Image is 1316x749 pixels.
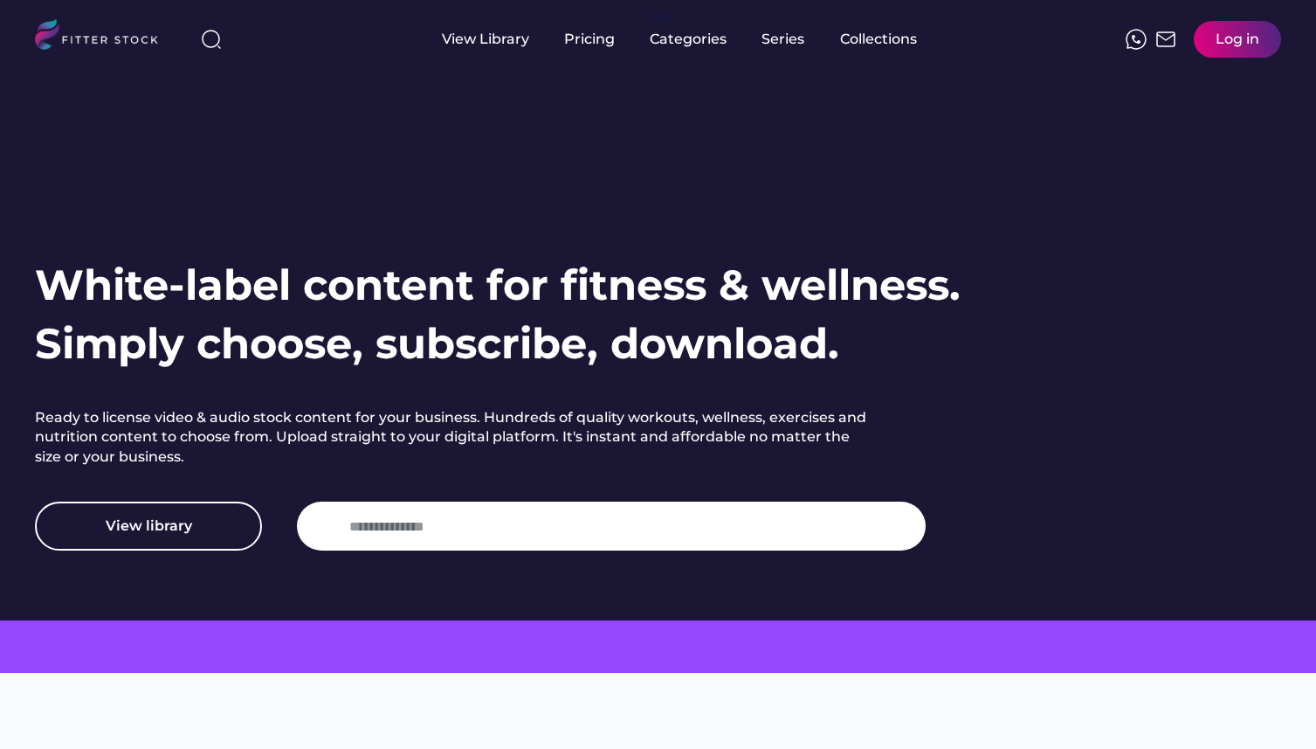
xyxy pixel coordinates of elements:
[650,30,727,49] div: Categories
[650,9,672,26] div: fvck
[442,30,529,49] div: View Library
[35,19,173,55] img: LOGO.svg
[35,408,873,467] h2: Ready to license video & audio stock content for your business. Hundreds of quality workouts, wel...
[564,30,615,49] div: Pricing
[1216,30,1259,49] div: Log in
[1126,29,1147,50] img: meteor-icons_whatsapp%20%281%29.svg
[761,30,805,49] div: Series
[35,502,262,551] button: View library
[314,516,335,537] img: yH5BAEAAAAALAAAAAABAAEAAAIBRAA7
[201,29,222,50] img: search-normal%203.svg
[35,256,961,373] h1: White-label content for fitness & wellness. Simply choose, subscribe, download.
[840,30,917,49] div: Collections
[1155,29,1176,50] img: Frame%2051.svg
